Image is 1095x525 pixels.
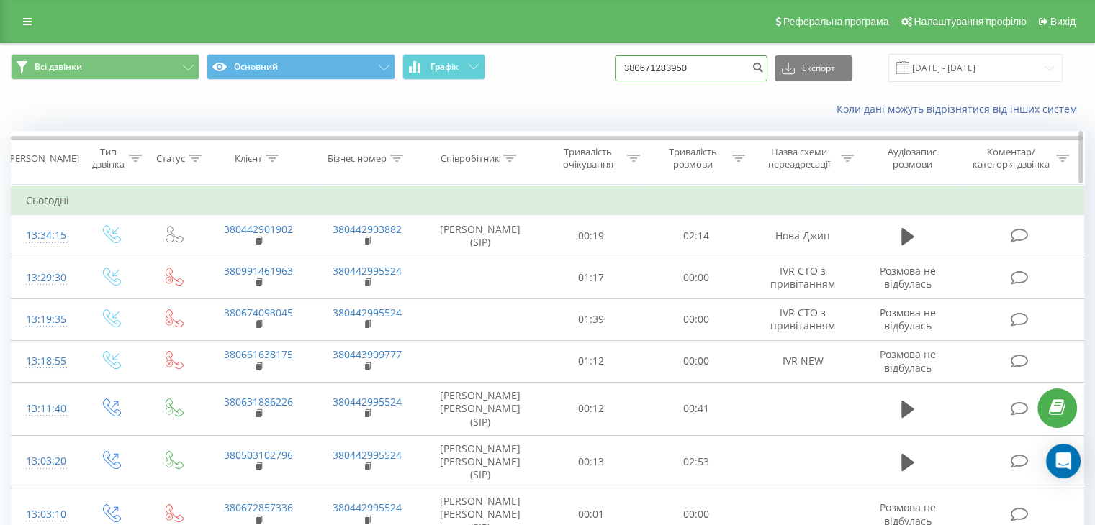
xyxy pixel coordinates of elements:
button: Експорт [775,55,852,81]
button: Основний [207,54,395,80]
a: 380672857336 [224,501,293,514]
div: Open Intercom Messenger [1046,444,1081,478]
td: 00:12 [539,383,644,436]
td: 00:00 [644,257,748,298]
button: Графік [402,54,485,80]
td: 01:17 [539,257,644,298]
a: 380991461963 [224,264,293,278]
td: 01:39 [539,298,644,340]
div: 13:34:15 [26,222,64,250]
td: Нова Джип [748,215,857,257]
input: Пошук за номером [615,55,767,81]
a: Коли дані можуть відрізнятися вiд інших систем [837,102,1084,116]
a: 380503102796 [224,448,293,462]
div: 13:29:30 [26,264,64,292]
div: Назва схеми переадресації [762,146,837,170]
div: Співробітник [441,152,500,165]
td: 00:41 [644,383,748,436]
span: Розмова не відбулась [880,347,936,374]
td: IVR NEW [748,340,857,382]
a: 380442995524 [333,448,402,462]
td: 00:13 [539,435,644,488]
span: Всі дзвінки [35,61,82,73]
td: 00:00 [644,298,748,340]
div: Статус [156,152,185,165]
span: Реферальна програма [783,16,889,27]
a: 380442903882 [333,222,402,236]
div: 13:03:20 [26,447,64,475]
a: 380442901902 [224,222,293,236]
td: 00:19 [539,215,644,257]
div: 13:11:40 [26,395,64,423]
a: 380631886226 [224,395,293,408]
span: Розмова не відбулась [880,264,936,291]
div: Тривалість розмови [657,146,729,170]
a: 380442995524 [333,306,402,319]
td: 01:12 [539,340,644,382]
td: IVR СТО з привітанням [748,298,857,340]
td: [PERSON_NAME] [PERSON_NAME] (SIP) [422,435,539,488]
a: 380674093045 [224,306,293,319]
span: Розмова не відбулась [880,306,936,332]
div: Клієнт [235,152,262,165]
button: Всі дзвінки [11,54,199,80]
td: 00:00 [644,340,748,382]
a: 380442995524 [333,395,402,408]
div: [PERSON_NAME] [6,152,79,165]
div: 13:18:55 [26,347,64,375]
span: Графік [431,62,459,72]
div: Аудіозапис розмови [870,146,955,170]
div: Коментар/категорія дзвінка [968,146,1053,170]
td: 02:14 [644,215,748,257]
td: [PERSON_NAME] (SIP) [422,215,539,257]
div: Тривалість очікування [552,146,624,170]
td: 02:53 [644,435,748,488]
td: IVR СТО з привітанням [748,257,857,298]
td: [PERSON_NAME] [PERSON_NAME] (SIP) [422,383,539,436]
a: 380442995524 [333,501,402,514]
td: Сьогодні [12,186,1084,215]
a: 380661638175 [224,347,293,361]
a: 380442995524 [333,264,402,278]
div: 13:19:35 [26,306,64,334]
div: Бізнес номер [328,152,387,165]
a: 380443909777 [333,347,402,361]
span: Налаштування профілю [914,16,1026,27]
span: Вихід [1050,16,1076,27]
div: Тип дзвінка [91,146,125,170]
